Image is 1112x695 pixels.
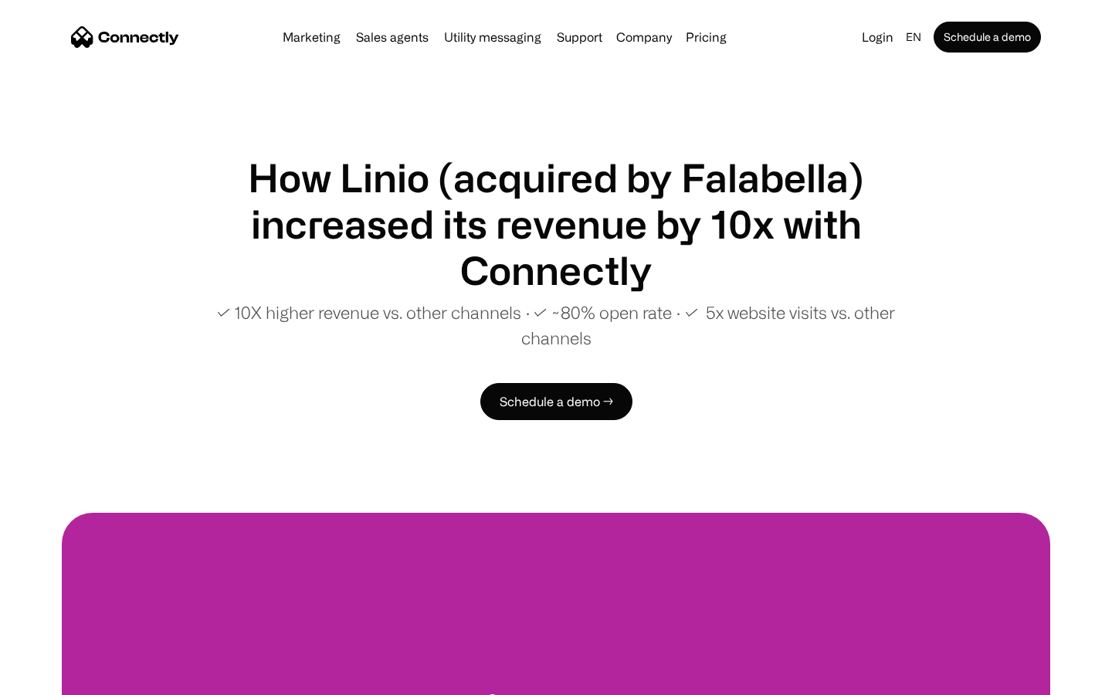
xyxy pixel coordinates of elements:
[438,31,548,43] a: Utility messaging
[185,300,927,351] p: ✓ 10X higher revenue vs. other channels ∙ ✓ ~80% open rate ∙ ✓ 5x website visits vs. other channels
[15,666,93,690] aside: Language selected: English
[906,26,921,48] div: en
[551,31,609,43] a: Support
[680,31,733,43] a: Pricing
[185,154,927,293] h1: How Linio (acquired by Falabella) increased its revenue by 10x with Connectly
[31,668,93,690] ul: Language list
[616,26,672,48] div: Company
[350,31,435,43] a: Sales agents
[480,383,632,420] a: Schedule a demo →
[934,22,1041,53] a: Schedule a demo
[276,31,347,43] a: Marketing
[856,26,900,48] a: Login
